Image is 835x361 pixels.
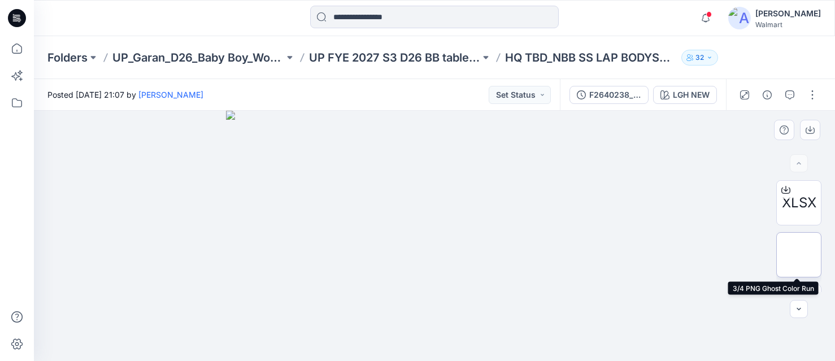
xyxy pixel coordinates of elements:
[47,89,203,101] span: Posted [DATE] 21:07 by
[112,50,284,66] a: UP_Garan_D26_Baby Boy_Wonder Nation
[309,50,481,66] a: UP FYE 2027 S3 D26 BB table Garan
[755,7,821,20] div: [PERSON_NAME]
[681,50,718,66] button: 32
[695,51,704,64] p: 32
[782,193,816,213] span: XLSX
[653,86,717,104] button: LGH NEW
[505,50,677,66] p: HQ TBD_NBB SS LAP BODYSUIT [DATE]
[728,7,751,29] img: avatar
[758,86,776,104] button: Details
[47,50,88,66] a: Folders
[226,111,643,361] img: eyJhbGciOiJIUzI1NiIsImtpZCI6IjAiLCJzbHQiOiJzZXMiLCJ0eXAiOiJKV1QifQ.eyJkYXRhIjp7InR5cGUiOiJzdG9yYW...
[777,289,821,324] img: Turn Table 8 sides
[589,89,641,101] div: F2640238_NBB SS LAP BODYSUIT [DATE]
[569,86,649,104] button: F2640238_NBB SS LAP BODYSUIT [DATE]
[138,90,203,99] a: [PERSON_NAME]
[673,89,710,101] div: LGH NEW
[755,20,821,29] div: Walmart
